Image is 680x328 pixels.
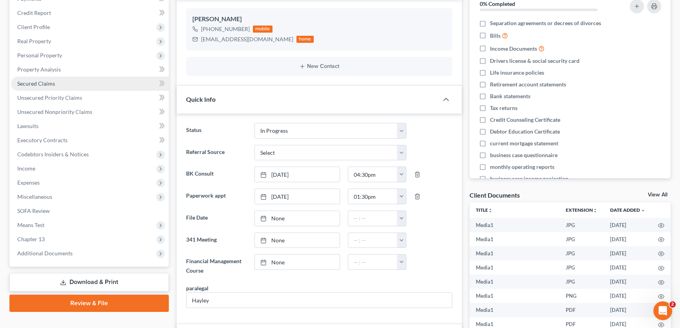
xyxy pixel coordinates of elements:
a: Credit Report [11,6,169,20]
td: [DATE] [604,232,652,246]
button: Home [123,3,138,18]
a: Secured Claims [11,77,169,91]
span: Lawsuits [17,123,38,129]
li: Wait at least before attempting again (to allow MFA to reset on the court’s site) [18,155,122,177]
div: [PERSON_NAME] [192,15,446,24]
div: If you encounter an error when filing, please take the following steps before trying to file again: [13,119,122,142]
a: Review & File [9,295,169,312]
h1: [PERSON_NAME] [38,4,89,10]
input: -- : -- [348,167,398,182]
span: Personal Property [17,52,62,59]
b: Important Filing Update [13,50,87,56]
div: [PHONE_NUMBER] [201,25,250,33]
a: Extensionunfold_more [566,207,598,213]
b: 10 full minutes [53,156,100,162]
a: Executory Contracts [11,133,169,147]
a: Download & Print [9,273,169,291]
span: Bills [490,32,501,40]
span: Debtor Education Certificate [490,128,560,136]
a: Unsecured Priority Claims [11,91,169,105]
div: paralegal [186,284,208,292]
td: JPG [559,232,604,246]
img: Profile image for Emma [22,4,35,17]
button: Send a message… [135,254,147,267]
span: Retirement account statements [490,81,566,88]
span: Income [17,165,35,172]
label: Paperwork appt [182,189,250,204]
button: New Contact [192,63,446,70]
span: Unsecured Nonpriority Claims [17,108,92,115]
button: Start recording [50,257,56,264]
span: Secured Claims [17,80,55,87]
td: [DATE] [604,246,652,260]
a: View All [648,192,667,198]
div: home [296,36,314,43]
textarea: Message… [7,241,150,254]
input: -- : -- [348,189,398,204]
input: -- : -- [348,255,398,269]
td: JPG [559,218,604,232]
span: Chapter 13 [17,236,45,242]
label: BK Consult [182,167,250,182]
p: Active [38,10,54,18]
a: SOFA Review [11,204,169,218]
span: Separation agreements or decrees of divorces [490,19,601,27]
label: 341 Meeting [182,233,250,248]
div: Important Filing UpdateOur team has been actively rolling out updates to address issues associate... [6,45,129,232]
td: [DATE] [604,260,652,275]
iframe: Intercom live chat [653,301,672,320]
span: Real Property [17,38,51,44]
button: Gif picker [37,257,44,264]
td: [DATE] [604,289,652,303]
td: Media1 [470,232,560,246]
label: File Date [182,211,250,226]
span: 2 [669,301,676,308]
button: go back [5,3,20,18]
a: Date Added expand_more [610,207,645,213]
span: Income Documents [490,45,537,53]
i: unfold_more [593,208,598,213]
button: Emoji picker [25,257,31,264]
td: Media1 [470,289,560,303]
span: Expenses [17,179,40,186]
span: Drivers license & social security card [490,57,579,65]
span: Bank statements [490,92,530,100]
span: Tax returns [490,104,517,112]
strong: 0% Completed [480,0,515,7]
span: business case questionnaire [490,151,558,159]
span: Means Test [17,222,44,228]
div: Close [138,3,152,17]
a: [DATE] [255,167,339,182]
span: Quick Info [186,95,216,103]
div: [PERSON_NAME] • 26m ago [13,234,79,238]
input: -- : -- [348,233,398,248]
span: Unsecured Priority Claims [17,94,82,101]
div: Our team has been actively rolling out updates to address issues associated with the recent MFA u... [13,61,122,115]
a: None [255,255,339,269]
td: PNG [559,289,604,303]
a: Titleunfold_more [476,207,493,213]
button: Upload attachment [12,257,18,264]
span: Additional Documents [17,250,73,257]
a: Lawsuits [11,119,169,133]
td: JPG [559,246,604,260]
span: business case income projection [490,175,568,183]
td: [DATE] [604,275,652,289]
td: JPG [559,260,604,275]
a: Property Analysis [11,62,169,77]
td: Media1 [470,260,560,275]
a: [DATE] [255,189,339,204]
a: None [255,233,339,248]
span: Executory Contracts [17,137,68,143]
input: -- [186,293,452,308]
span: monthly operating reports [490,163,554,171]
a: Unsecured Nonpriority Claims [11,105,169,119]
td: Media1 [470,275,560,289]
span: Property Analysis [17,66,61,73]
td: JPG [559,275,604,289]
label: Referral Source [182,145,250,161]
div: [EMAIL_ADDRESS][DOMAIN_NAME] [201,35,293,43]
label: Status [182,123,250,139]
td: Media1 [470,246,560,260]
i: expand_more [641,208,645,213]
